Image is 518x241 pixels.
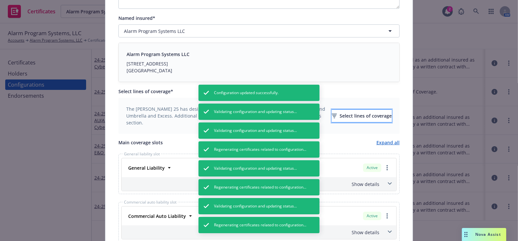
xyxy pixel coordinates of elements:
span: Alarm Program Systems LLC [124,28,185,35]
strong: Commercial Auto Liability [128,213,186,219]
span: General liability slot [123,152,161,156]
div: [STREET_ADDRESS] [127,60,190,67]
button: Alarm Program Systems LLC [118,24,400,37]
span: Commercial auto liability slot [123,200,178,204]
span: Validating configuration and updating status... [214,109,297,115]
div: Show details [122,177,396,191]
a: more [383,164,391,172]
div: Show details [122,225,396,239]
div: [GEOGRAPHIC_DATA] [127,67,190,74]
span: Active [366,165,379,171]
div: Show details [123,181,379,188]
span: Select lines of coverage* [118,88,173,94]
span: Regenerating certificates related to configuration... [214,184,307,190]
span: Validating configuration and updating status... [214,203,297,209]
div: Select lines of coverage [332,110,392,122]
span: Nova Assist [475,232,501,237]
div: Alarm Program Systems LLC [127,51,190,58]
span: Named insured* [118,15,155,21]
span: Main coverage slots [118,139,163,146]
a: Expand all [376,139,400,146]
span: Validating configuration and updating status... [214,128,297,134]
span: Regenerating certificates related to configuration... [214,147,307,152]
a: more [383,212,391,220]
span: Validating configuration and updating status... [214,165,297,171]
button: Nova Assist [462,228,506,241]
span: Active [366,213,379,219]
div: Show details [123,229,379,236]
button: Select lines of coverage [332,109,392,122]
div: Drag to move [462,228,470,241]
span: Regenerating certificates related to configuration... [214,222,307,228]
span: The [PERSON_NAME] 25 has designated slots for GL, Auto Liability, WC and Employers, and Umbrella ... [126,106,328,126]
strong: General Liability [128,165,165,171]
span: Configuration updated successfully. [214,90,279,96]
